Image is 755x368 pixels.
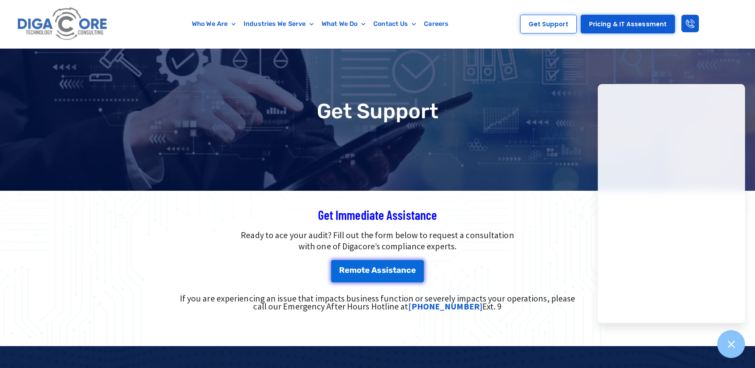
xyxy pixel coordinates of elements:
p: Ready to ace your audit? Fill out the form below to request a consultation with one of Digacore’s... [123,229,632,253]
a: Careers [420,15,453,33]
a: Remote Assistance [331,260,424,282]
span: t [361,266,365,274]
div: If you are experiencing an issue that impacts business function or severely impacts your operatio... [174,294,581,310]
nav: Menu [148,15,492,33]
span: s [382,266,386,274]
a: [PHONE_NUMBER] [408,301,482,312]
a: Contact Us [369,15,420,33]
span: s [377,266,381,274]
a: Industries We Serve [240,15,318,33]
span: s [388,266,393,274]
span: t [393,266,396,274]
span: e [365,266,370,274]
span: e [411,266,416,274]
span: i [386,266,388,274]
a: What We Do [318,15,369,33]
a: Get Support [520,15,577,33]
span: Get Support [529,21,568,27]
span: Get Immediate Assistance [318,207,437,222]
span: c [406,266,411,274]
iframe: Chatgenie Messenger [598,84,745,323]
span: o [357,266,361,274]
span: A [371,266,377,274]
span: a [396,266,401,274]
span: e [345,266,349,274]
span: m [349,266,357,274]
a: Who We Are [188,15,240,33]
a: Pricing & IT Assessment [581,15,675,33]
span: Pricing & IT Assessment [589,21,667,27]
img: Digacore logo 1 [15,4,110,44]
span: R [339,266,345,274]
h1: Get Support [4,101,751,121]
span: n [401,266,406,274]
